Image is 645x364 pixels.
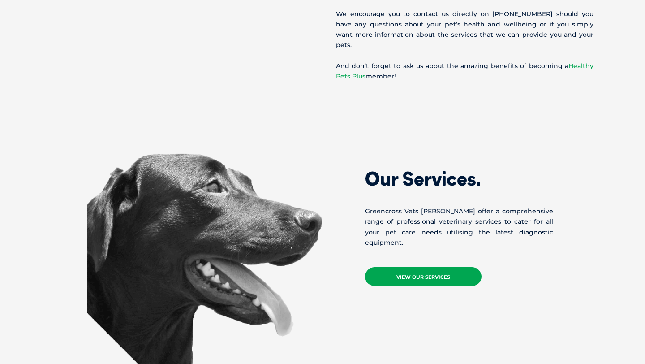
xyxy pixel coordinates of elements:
[336,62,593,80] a: Healthy Pets Plus
[365,206,553,248] p: Greencross Vets [PERSON_NAME] offer a comprehensive range of professional veterinary services to ...
[336,61,593,82] p: And don’t forget to ask us about the amazing benefits of becoming a member!
[628,41,636,50] button: Search
[365,169,553,188] h2: Our Services.
[336,9,593,51] p: We encourage you to contact us directly on [PHONE_NUMBER] should you have any questions about you...
[365,267,482,286] a: View Our Services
